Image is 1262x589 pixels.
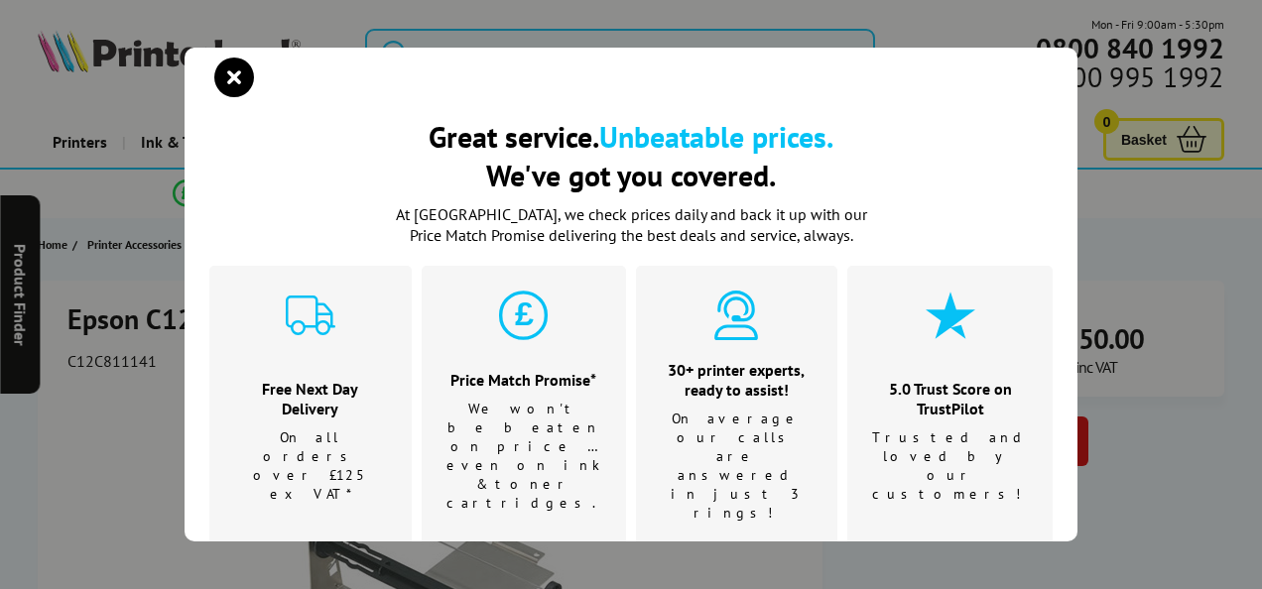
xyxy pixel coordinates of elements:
[872,428,1028,504] p: Trusted and loved by our customers!
[234,379,387,418] h3: Free Next Day Delivery
[661,410,814,523] p: On average our calls are answered in just 3 rings!
[446,370,601,390] h3: Price Match Promise*
[872,379,1028,418] h3: 5.0 Trust Score on TrustPilot
[219,62,249,92] button: close modal
[926,291,975,340] img: star-cyan.svg
[383,204,879,246] p: At [GEOGRAPHIC_DATA], we check prices daily and back it up with our Price Match Promise deliverin...
[711,291,761,340] img: expert-cyan.svg
[209,117,1053,194] h2: Great service. We've got you covered.
[599,117,833,156] b: Unbeatable prices.
[446,400,601,513] p: We won't be beaten on price …even on ink & toner cartridges.
[286,291,335,340] img: delivery-cyan.svg
[234,428,387,504] p: On all orders over £125 ex VAT*
[499,291,549,340] img: price-promise-cyan.svg
[661,360,814,400] h3: 30+ printer experts, ready to assist!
